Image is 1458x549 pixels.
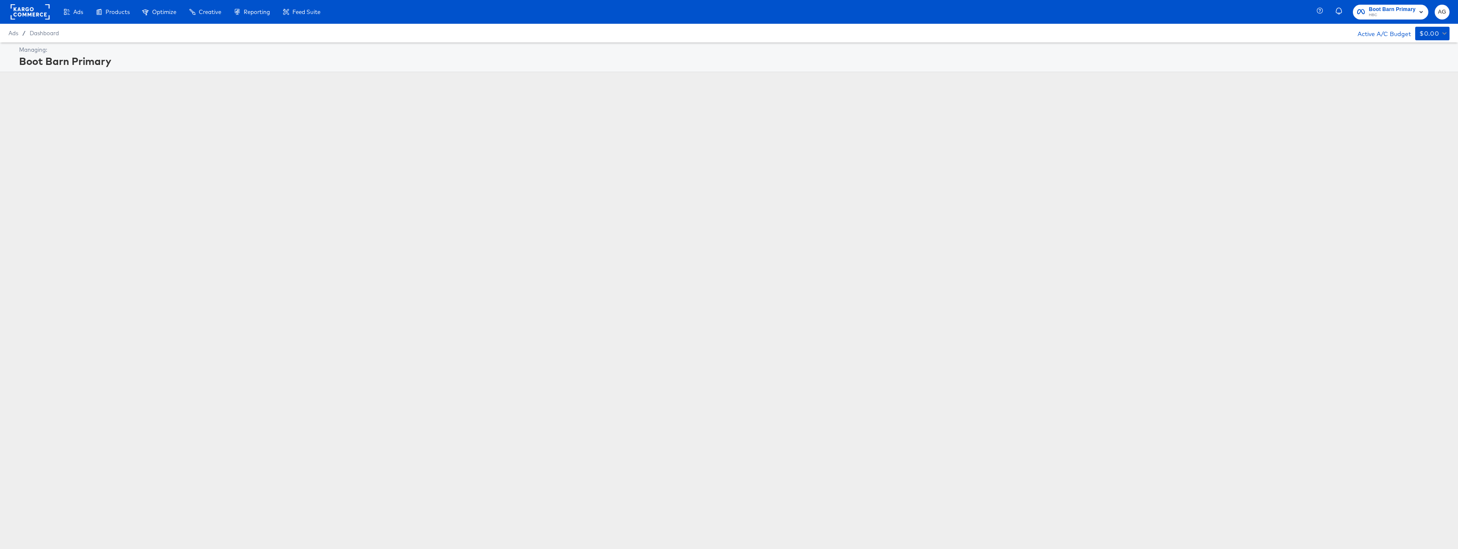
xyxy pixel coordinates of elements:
div: Active A/C Budget [1349,27,1411,39]
div: Boot Barn Primary [19,54,1447,68]
span: Optimize [152,8,176,15]
span: Ads [73,8,83,15]
button: $0.00 [1415,27,1450,40]
span: Boot Barn Primary [1369,5,1416,14]
a: Dashboard [30,30,59,36]
span: Ads [8,30,18,36]
span: AG [1438,7,1446,17]
span: Reporting [244,8,270,15]
span: HBC [1369,12,1416,19]
span: / [18,30,30,36]
button: Boot Barn PrimaryHBC [1353,5,1428,20]
span: Feed Suite [292,8,320,15]
div: Managing: [19,46,1447,54]
button: AG [1435,5,1450,20]
span: Products [106,8,130,15]
div: $0.00 [1419,28,1439,39]
span: Creative [199,8,221,15]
